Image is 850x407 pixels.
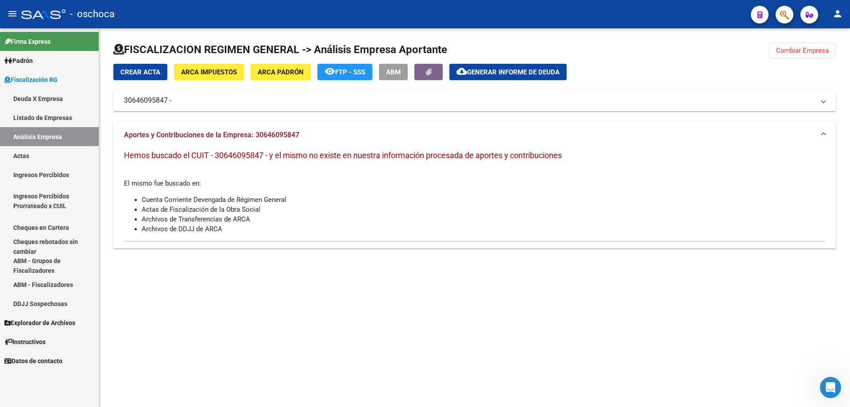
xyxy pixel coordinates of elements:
span: Cambiar Empresa [776,47,829,54]
span: ARCA Impuestos [181,68,237,76]
div: El mismo fue buscado en: [124,149,825,234]
span: - oschoca [70,4,115,24]
button: ARCA Padrón [251,64,311,80]
span: ARCA Padrón [258,68,304,76]
mat-icon: remove_red_eye [325,66,335,77]
button: ARCA Impuestos [174,64,244,80]
mat-expansion-panel-header: 30646095847 - [113,90,836,111]
div: Aportes y Contribuciones de la Empresa: 30646095847 [113,149,836,248]
iframe: Intercom live chat [820,377,841,398]
mat-icon: cloud_download [456,66,467,77]
span: Instructivos [4,337,46,347]
button: Generar informe de deuda [449,64,567,80]
mat-icon: menu [7,8,18,19]
li: Cuenta Corriente Devengada de Régimen General [142,195,825,205]
mat-panel-title: 30646095847 - [124,96,815,105]
span: Fiscalización RG [4,75,58,85]
li: Archivos de DDJJ de ARCA [142,224,825,234]
span: Aportes y Contribuciones de la Empresa: 30646095847 [124,131,299,139]
span: Datos de contacto [4,356,62,366]
button: FTP - SSS [317,64,372,80]
li: Archivos de Transferencias de ARCA [142,214,825,224]
span: ABM [386,68,401,76]
span: FTP - SSS [335,68,365,76]
h1: FISCALIZACION REGIMEN GENERAL -> Análisis Empresa Aportante [113,43,447,57]
span: Hemos buscado el CUIT - 30646095847 - y el mismo no existe en nuestra información procesada de ap... [124,151,562,160]
span: Padrón [4,56,33,66]
li: Actas de Fiscalización de la Obra Social [142,205,825,214]
span: Generar informe de deuda [467,68,560,76]
mat-expansion-panel-header: Aportes y Contribuciones de la Empresa: 30646095847 [113,121,836,149]
button: Crear Acta [113,64,167,80]
span: Crear Acta [120,68,160,76]
button: ABM [379,64,408,80]
mat-icon: person [832,8,843,19]
button: Cambiar Empresa [769,43,836,58]
span: Firma Express [4,37,50,47]
span: Explorador de Archivos [4,318,75,328]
